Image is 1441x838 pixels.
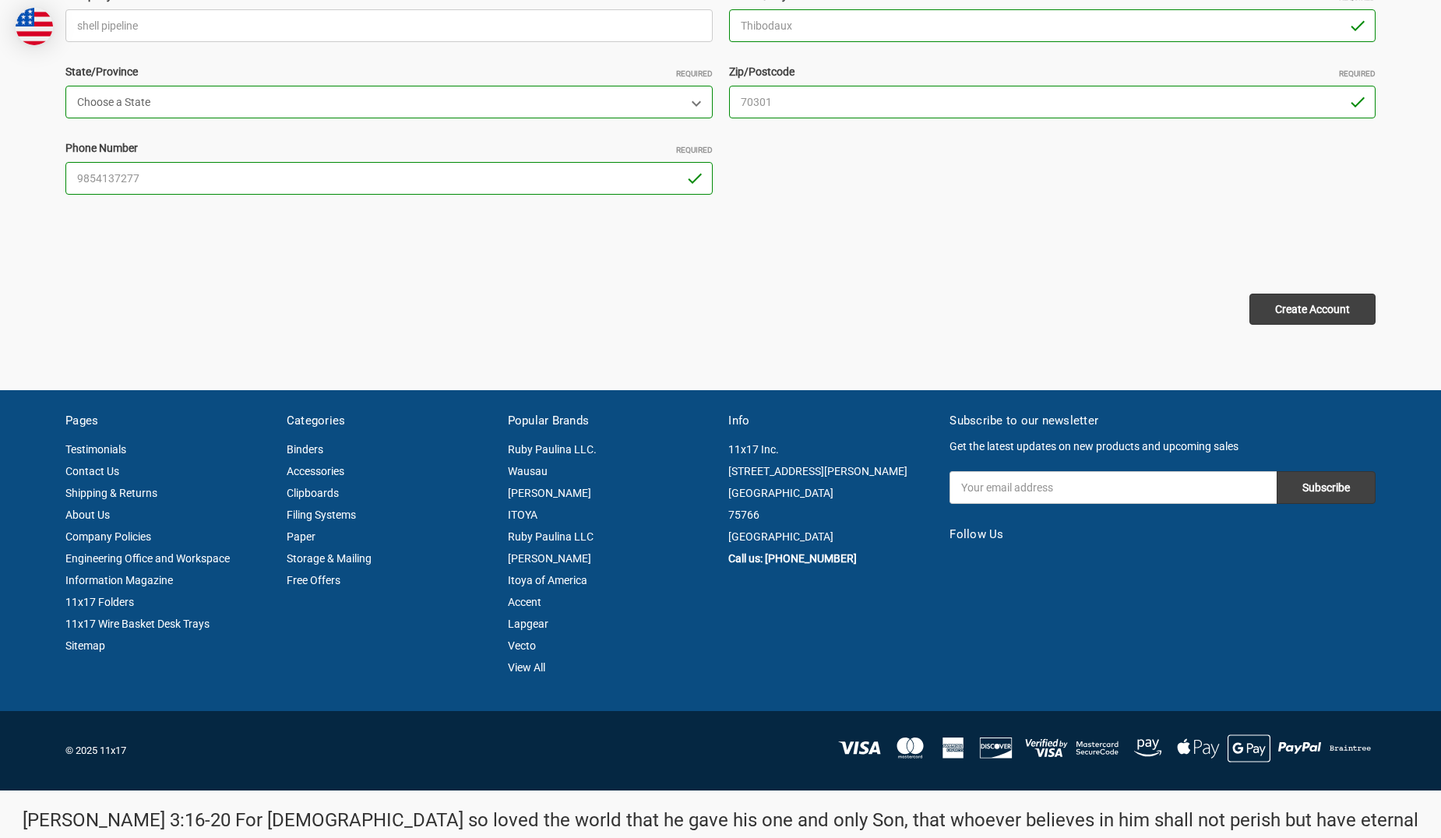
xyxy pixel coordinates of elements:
h5: Subscribe to our newsletter [950,412,1376,430]
a: Lapgear [508,618,548,630]
a: 11x17 Wire Basket Desk Trays [65,618,210,630]
a: Clipboards [287,487,339,499]
a: ITOYA [508,509,537,521]
p: Get the latest updates on new products and upcoming sales [950,438,1376,455]
a: About Us [65,509,110,521]
a: Accent [508,596,541,608]
h5: Follow Us [950,526,1376,544]
a: [PERSON_NAME] [508,552,591,565]
a: Shipping & Returns [65,487,157,499]
a: [PERSON_NAME] [508,487,591,499]
small: Required [676,68,713,79]
h5: Categories [287,412,491,430]
h5: Pages [65,412,270,430]
h5: Popular Brands [508,412,713,430]
iframe: Google Customer Reviews [1312,796,1441,838]
a: Ruby Paulina LLC. [508,443,597,456]
a: Accessories [287,465,344,477]
a: Itoya of America [508,574,587,586]
a: Testimonials [65,443,126,456]
h5: Info [728,412,933,430]
input: Your email address [950,471,1277,504]
a: Free Offers [287,574,340,586]
a: Call us: [PHONE_NUMBER] [728,552,857,565]
a: Vecto [508,639,536,652]
img: duty and tax information for United States [16,8,53,45]
a: Contact Us [65,465,119,477]
label: Zip/Postcode [729,64,1376,80]
small: Required [1339,68,1376,79]
label: State/Province [65,64,713,80]
a: Paper [287,530,315,543]
a: Sitemap [65,639,105,652]
input: Subscribe [1277,471,1376,504]
a: Wausau [508,465,548,477]
a: 11x17 Folders [65,596,134,608]
p: © 2025 11x17 [65,743,713,759]
a: Company Policies [65,530,151,543]
a: View All [508,661,545,674]
small: Required [676,144,713,156]
a: Binders [287,443,323,456]
a: Filing Systems [287,509,356,521]
label: Phone Number [65,140,713,157]
a: Ruby Paulina LLC [508,530,594,543]
input: Create Account [1249,294,1376,325]
a: Storage & Mailing [287,552,372,565]
iframe: reCAPTCHA [65,217,302,277]
address: 11x17 Inc. [STREET_ADDRESS][PERSON_NAME] [GEOGRAPHIC_DATA] 75766 [GEOGRAPHIC_DATA] [728,438,933,548]
a: Engineering Office and Workspace Information Magazine [65,552,230,586]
